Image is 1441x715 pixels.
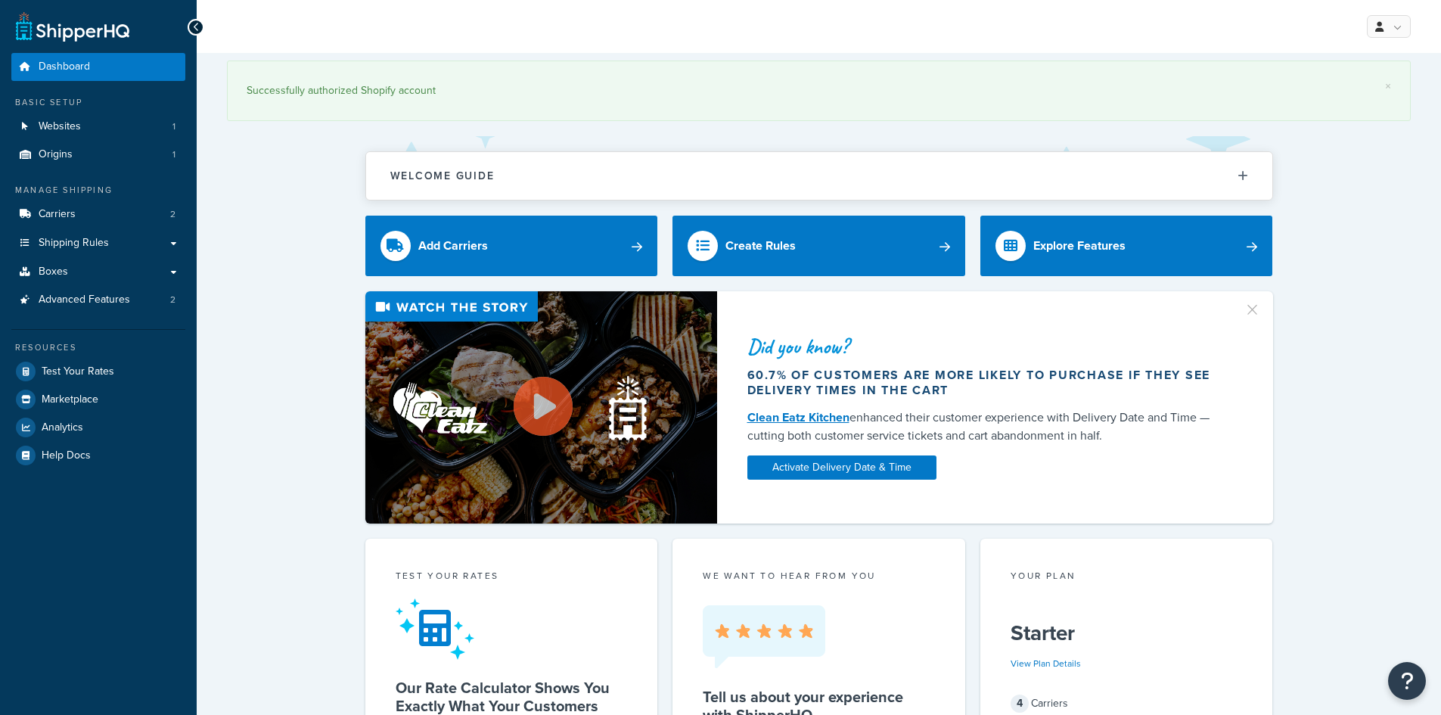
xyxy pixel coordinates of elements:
span: Carriers [39,208,76,221]
span: Origins [39,148,73,161]
div: Your Plan [1011,569,1243,586]
div: enhanced their customer experience with Delivery Date and Time — cutting both customer service ti... [747,409,1225,445]
p: we want to hear from you [703,569,935,583]
span: 1 [172,148,175,161]
img: Video thumbnail [365,291,717,524]
a: Dashboard [11,53,185,81]
li: Websites [11,113,185,141]
a: Create Rules [672,216,965,276]
span: 2 [170,208,175,221]
a: × [1385,80,1391,92]
div: Test your rates [396,569,628,586]
div: Successfully authorized Shopify account [247,80,1391,101]
span: Help Docs [42,449,91,462]
a: Activate Delivery Date & Time [747,455,936,480]
div: Create Rules [725,235,796,256]
a: Explore Features [980,216,1273,276]
li: Advanced Features [11,286,185,314]
span: Analytics [42,421,83,434]
li: Carriers [11,201,185,228]
a: Clean Eatz Kitchen [747,409,849,426]
div: Carriers [1011,693,1243,714]
span: Test Your Rates [42,365,114,378]
div: Resources [11,341,185,354]
a: Test Your Rates [11,358,185,385]
li: Origins [11,141,185,169]
a: Websites1 [11,113,185,141]
a: Carriers2 [11,201,185,228]
h5: Starter [1011,621,1243,645]
div: Manage Shipping [11,184,185,197]
a: Marketplace [11,386,185,413]
h2: Welcome Guide [390,170,495,182]
div: Basic Setup [11,96,185,109]
a: Help Docs [11,442,185,469]
a: Analytics [11,414,185,441]
a: Add Carriers [365,216,658,276]
span: Shipping Rules [39,237,109,250]
button: Open Resource Center [1388,662,1426,700]
div: Add Carriers [418,235,488,256]
span: Advanced Features [39,294,130,306]
span: Boxes [39,266,68,278]
span: 2 [170,294,175,306]
div: Did you know? [747,336,1225,357]
div: Explore Features [1033,235,1126,256]
span: Dashboard [39,61,90,73]
span: Marketplace [42,393,98,406]
a: Boxes [11,258,185,286]
button: Welcome Guide [366,152,1272,200]
a: Shipping Rules [11,229,185,257]
span: 4 [1011,695,1029,713]
a: Origins1 [11,141,185,169]
div: 60.7% of customers are more likely to purchase if they see delivery times in the cart [747,368,1225,398]
a: Advanced Features2 [11,286,185,314]
a: View Plan Details [1011,657,1081,670]
span: 1 [172,120,175,133]
span: Websites [39,120,81,133]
